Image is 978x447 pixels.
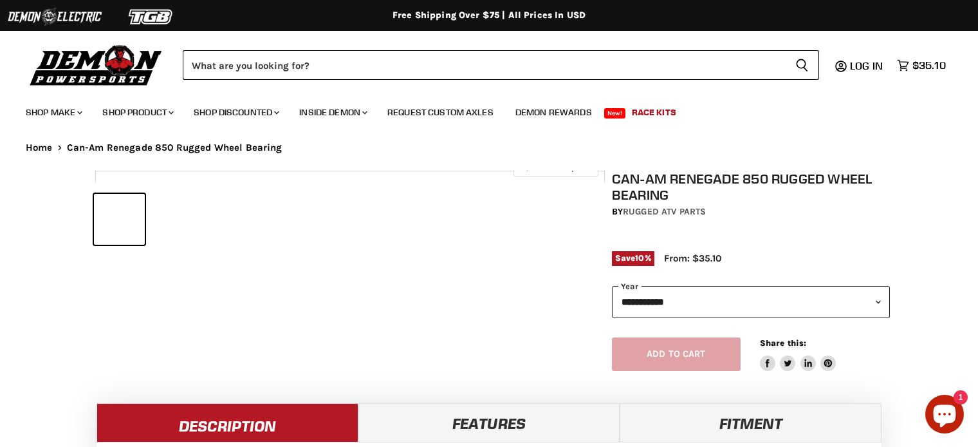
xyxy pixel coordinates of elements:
[623,206,706,217] a: Rugged ATV Parts
[183,50,819,80] form: Product
[183,50,785,80] input: Search
[844,60,890,71] a: Log in
[612,205,890,219] div: by
[760,338,836,372] aside: Share this:
[612,286,890,318] select: year
[506,99,602,126] a: Demon Rewards
[67,142,282,153] span: Can-Am Renegade 850 Rugged Wheel Bearing
[97,403,358,442] a: Description
[6,5,103,29] img: Demon Electric Logo 2
[16,99,90,126] a: Shop Make
[358,403,620,442] a: Features
[890,56,952,75] a: $35.10
[664,252,721,264] span: From: $35.10
[612,171,890,203] h1: Can-Am Renegade 850 Rugged Wheel Bearing
[520,162,591,172] span: Click to expand
[612,251,654,265] span: Save %
[620,403,881,442] a: Fitment
[26,42,167,88] img: Demon Powersports
[912,59,946,71] span: $35.10
[290,99,375,126] a: Inside Demon
[635,253,644,263] span: 10
[622,99,686,126] a: Race Kits
[103,5,199,29] img: TGB Logo 2
[921,395,968,437] inbox-online-store-chat: Shopify online store chat
[604,108,626,119] span: New!
[93,99,181,126] a: Shop Product
[760,338,806,348] span: Share this:
[850,59,883,72] span: Log in
[26,142,53,153] a: Home
[785,50,819,80] button: Search
[184,99,287,126] a: Shop Discounted
[378,99,503,126] a: Request Custom Axles
[16,94,943,126] ul: Main menu
[94,194,145,245] button: IMAGE thumbnail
